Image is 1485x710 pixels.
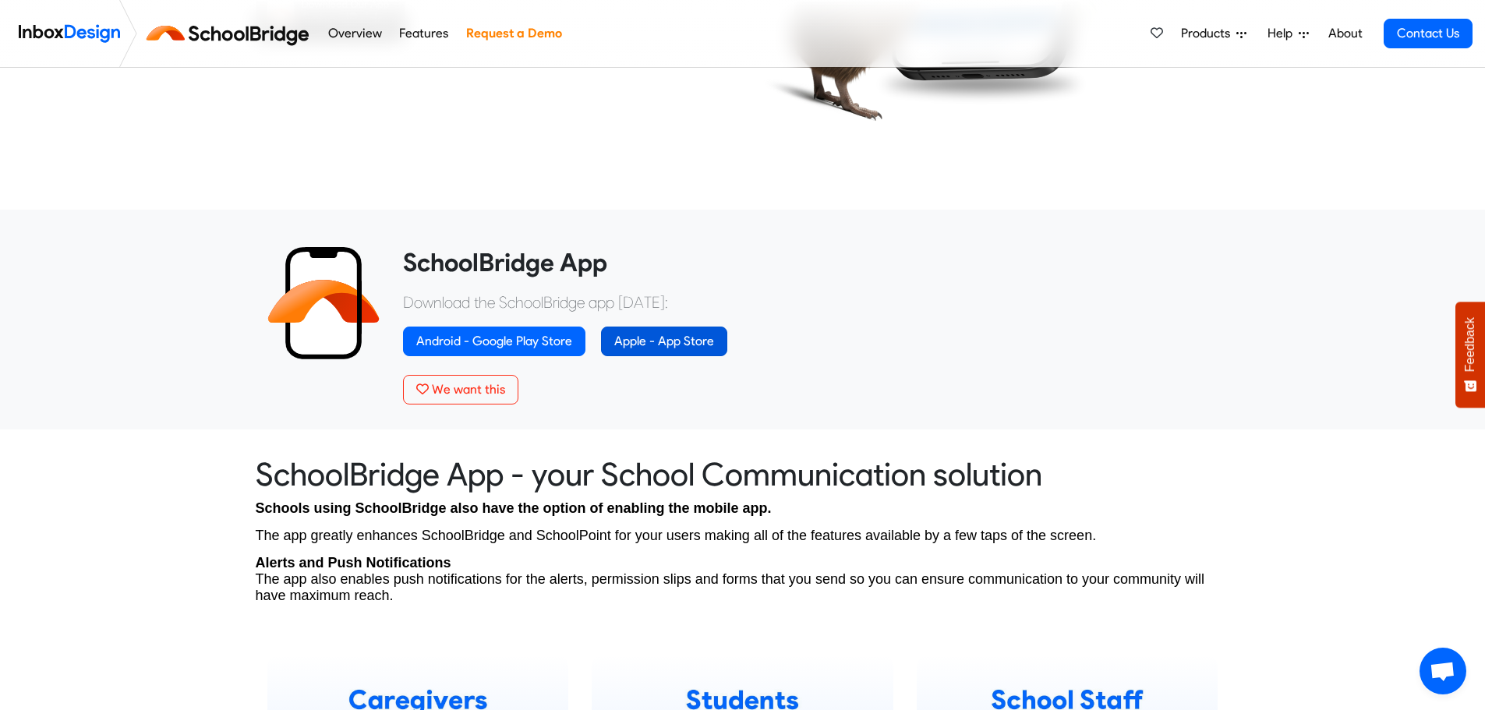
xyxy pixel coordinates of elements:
a: About [1324,18,1367,49]
button: We want this [403,375,518,404]
a: Help [1261,18,1315,49]
button: Feedback - Show survey [1455,302,1485,408]
span: We want this [432,382,505,397]
a: Android - Google Play Store [403,327,585,356]
span: Products [1181,24,1236,43]
span: Schools using SchoolBridge also have the option of enabling the mobile app. [256,500,772,516]
a: Request a Demo [461,18,566,49]
a: Features [395,18,453,49]
span: The app greatly enhances SchoolBridge and SchoolPoint for your users making all of the features a... [256,528,1097,543]
p: Download the SchoolBridge app [DATE]: [403,291,1218,314]
strong: Alerts and Push Notifications [256,555,451,570]
a: Contact Us [1384,19,1473,48]
img: schoolbridge logo [143,15,319,52]
span: The app also enables push notifications for the alerts, permission slips and forms that you send ... [256,571,1205,603]
heading: SchoolBridge App [403,247,1218,278]
img: shadow.png [872,61,1091,108]
heading: SchoolBridge App - your School Communication solution [256,454,1230,494]
span: Help [1268,24,1299,43]
a: Apple - App Store [601,327,727,356]
img: 2022_01_13_icon_sb_app.svg [267,247,380,359]
div: Open chat [1420,648,1466,694]
a: Overview [324,18,386,49]
a: Products [1175,18,1253,49]
span: Feedback [1463,317,1477,372]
